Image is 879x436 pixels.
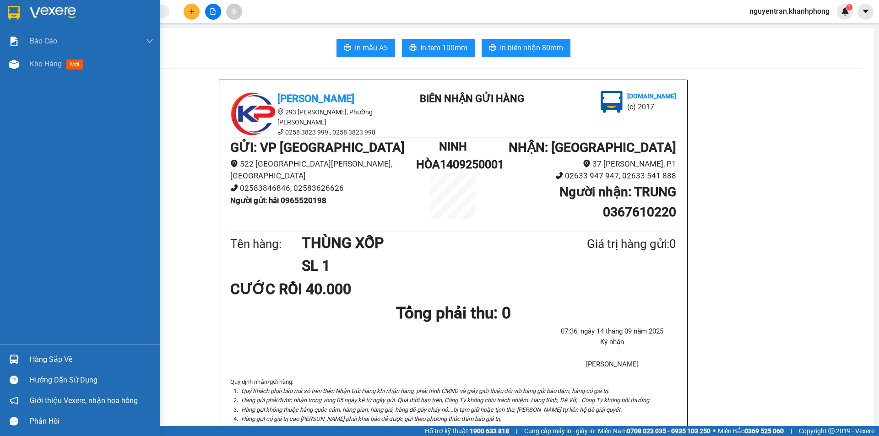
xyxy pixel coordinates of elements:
span: environment [230,160,238,167]
span: message [10,417,18,425]
span: In tem 100mm [420,42,467,54]
span: nguyentran.khanhphong [742,5,837,17]
li: 02633 947 947, 02633 541 888 [490,170,676,182]
b: Người gửi : hải 0965520198 [230,196,326,205]
i: Quý Khách phải báo mã số trên Biên Nhận Gửi Hàng khi nhận hàng, phải trình CMND và giấy giới thiệ... [241,388,609,394]
span: notification [10,396,18,405]
span: Giới thiệu Vexere, nhận hoa hồng [30,395,138,406]
span: phone [230,184,238,192]
span: Báo cáo [30,35,57,47]
b: Người nhận : TRUNG 0367610220 [559,184,676,220]
button: printerIn biên nhận 80mm [482,39,570,57]
b: BIÊN NHẬN GỬI HÀNG [59,13,88,72]
i: Hàng gửi có giá trị cao [PERSON_NAME] phải khai báo để được gửi theo phương thức đảm bảo giá trị. [241,415,501,422]
strong: 1900 633 818 [470,427,509,435]
span: Kho hàng [30,59,62,68]
li: 293 [PERSON_NAME], Phường [PERSON_NAME] [230,107,395,127]
span: Cung cấp máy in - giấy in: [524,426,596,436]
div: Hướng dẫn sử dụng [30,373,153,387]
span: printer [409,44,417,53]
b: NHẬN : [GEOGRAPHIC_DATA] [509,140,676,155]
button: file-add [205,4,221,20]
i: Hàng gửi phải được nhận trong vòng 05 ngày kể từ ngày gửi. Quá thời hạn trên, Công Ty không chịu ... [241,397,651,404]
img: logo-vxr [8,6,20,20]
h1: SL 1 [302,254,543,277]
img: logo.jpg [99,11,121,33]
button: caret-down [857,4,874,20]
span: Miền Nam [598,426,711,436]
li: (c) 2017 [627,101,676,113]
span: In mẫu A5 [355,42,388,54]
div: CƯỚC RỒI 40.000 [230,278,377,301]
span: down [146,38,153,45]
span: question-circle [10,376,18,384]
li: [PERSON_NAME] [548,359,676,370]
div: Giá trị hàng gửi: 0 [543,235,676,253]
img: warehouse-icon [9,59,19,69]
span: phone [277,129,284,135]
b: [DOMAIN_NAME] [77,35,126,42]
button: plus [184,4,200,20]
button: aim [226,4,242,20]
li: (c) 2017 [77,43,126,55]
span: | [791,426,792,436]
button: printerIn tem 100mm [402,39,475,57]
span: Hỗ trợ kỹ thuật: [425,426,509,436]
h1: THÙNG XỐP [302,231,543,254]
b: [PERSON_NAME] [11,59,52,102]
sup: 1 [846,4,852,11]
span: file-add [210,8,216,15]
span: copyright [828,428,835,434]
b: [PERSON_NAME] [277,93,354,104]
img: icon-new-feature [841,7,849,16]
li: 02583846846, 02583626626 [230,182,416,194]
i: Hàng gửi không thuộc hàng quốc cấm, hàng gian, hàng giả, hàng dễ gây cháy nổ,...bị tạm giữ hoặc t... [241,406,622,413]
li: 0258 3823 999 , 0258 3823 998 [230,127,395,137]
span: printer [344,44,351,53]
img: solution-icon [9,37,19,46]
span: Miền Bắc [718,426,784,436]
li: 522 [GEOGRAPHIC_DATA][PERSON_NAME], [GEOGRAPHIC_DATA] [230,158,416,182]
span: phone [555,172,563,179]
span: printer [489,44,496,53]
li: 37 [PERSON_NAME], P1 [490,158,676,170]
span: plus [189,8,195,15]
span: environment [583,160,591,167]
span: 1 [847,4,851,11]
b: BIÊN NHẬN GỬI HÀNG [420,93,524,104]
img: logo.jpg [230,91,276,137]
span: aim [231,8,237,15]
span: | [516,426,517,436]
span: ⚪️ [713,429,716,433]
img: logo.jpg [601,91,623,113]
h1: Tổng phải thu: 0 [230,301,676,326]
li: 07:36, ngày 14 tháng 09 năm 2025 [548,326,676,337]
h1: NINH HÒA1409250001 [416,138,490,174]
span: environment [277,108,284,115]
div: Tên hàng: [230,235,302,253]
span: caret-down [862,7,870,16]
li: Ký nhận [548,337,676,348]
img: warehouse-icon [9,355,19,364]
b: [DOMAIN_NAME] [627,92,676,100]
img: logo.jpg [11,11,57,57]
b: GỬI : VP [GEOGRAPHIC_DATA] [230,140,405,155]
strong: 0708 023 035 - 0935 103 250 [627,427,711,435]
div: Phản hồi [30,414,153,428]
strong: 0369 525 060 [744,427,784,435]
i: Trường hợp hàng mất, Công Ty bồi thường 100% đúng với giá trị Khách Hàng khai báo, nếu không khai... [241,425,641,432]
span: mới [66,59,83,70]
button: printerIn mẫu A5 [336,39,395,57]
div: Hàng sắp về [30,353,153,366]
span: In biên nhận 80mm [500,42,563,54]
